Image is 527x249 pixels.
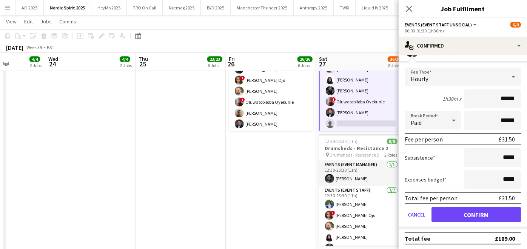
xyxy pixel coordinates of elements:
div: Total fee [405,235,430,242]
div: BST [47,45,54,50]
div: [DATE] [6,44,23,51]
app-job-card: Updated00:00-01:30 (1h30m)7/8Drumsheds - Resistance 1 Drumsheds - Resistance 12 RolesEvents (Even... [319,19,404,131]
span: 27 [318,60,327,68]
button: TWIX [334,0,356,15]
a: Comms [56,17,79,26]
label: Subsistence [405,154,435,161]
app-card-role: Events (Event Staff)7/718:30-00:00 (5h30m)[PERSON_NAME][PERSON_NAME]![PERSON_NAME] Ojo[PERSON_NAM... [229,40,313,131]
div: 2 Jobs [30,63,42,68]
div: 6 Jobs [208,63,222,68]
div: Fee per person [405,135,443,143]
button: Genesis 2025 [394,0,432,15]
button: Anthropy 2025 [294,0,334,15]
span: ! [331,211,335,215]
span: 26/26 [297,56,313,62]
span: 36/37 [388,56,403,62]
span: 23/23 [207,56,222,62]
span: 24 [47,60,58,68]
span: View [6,18,17,25]
div: Confirmed [399,37,527,55]
span: Thu [139,55,148,62]
button: Nutmeg 2025 [163,0,201,15]
span: ! [331,97,336,101]
span: 12:30-23:30 (11h) [325,138,358,144]
span: 26 [228,60,235,68]
span: Drumsheds - Resistance 2 [330,152,379,158]
label: Expenses budget [405,176,447,183]
span: 4/4 [29,56,40,62]
button: Events (Event Staff Unsocial) [405,22,478,28]
div: £189.00 [495,235,515,242]
span: Hourly [411,75,428,83]
app-card-role: Events (Event Manager)1/112:30-23:30 (11h)[PERSON_NAME] [319,160,404,186]
button: TRO On Call [127,0,163,15]
span: 25 [137,60,148,68]
button: BYD 2025 [201,0,231,15]
span: Paid [411,119,422,126]
div: 00:00-01:30 (1h30m) [405,28,521,34]
div: 2 Jobs [120,63,132,68]
app-job-card: 12:30-23:30 (11h)8/8Drumsheds - Resistance 2 Drumsheds - Resistance 22 RolesEvents (Event Manager... [319,134,404,246]
span: ! [240,97,245,102]
div: 1h30m x [442,95,461,102]
button: Nordic Spirit 2025 [44,0,91,15]
a: Jobs [37,17,55,26]
span: Edit [24,18,33,25]
span: Wed [48,55,58,62]
span: 6/8 [510,22,521,28]
h3: Drumsheds - Resistance 2 [319,145,404,152]
button: AO 2025 [15,0,44,15]
div: Total fee per person [405,194,458,202]
span: ! [240,75,245,80]
button: HeyMo 2025 [91,0,127,15]
span: 2 Roles [385,152,398,158]
app-job-card: Updated18:30-00:00 (5h30m) (Sat)8/8Drumsheds - Resistance 1 Drumsheds - Resistance 12 RolesEvents... [229,19,313,131]
span: Sat [319,55,327,62]
a: Edit [21,17,36,26]
h3: Job Fulfilment [399,4,527,14]
div: 6 Jobs [298,63,312,68]
span: 4/4 [120,56,130,62]
span: Fri [229,55,235,62]
button: Cancel [405,207,428,222]
span: Week 39 [25,45,44,50]
button: Manchester Thunder 2025 [231,0,294,15]
div: £31.50 [499,194,515,202]
span: Comms [59,18,76,25]
div: £31.50 [499,135,515,143]
span: 8/8 [387,138,398,144]
a: View [3,17,20,26]
div: 8 Jobs [388,63,402,68]
span: Events (Event Staff Unsocial) [405,22,472,28]
span: Jobs [40,18,52,25]
app-card-role: Events (Event Staff Unsocial)6/700:00-01:30 (1h30m)![PERSON_NAME] Ojo[PERSON_NAME][PERSON_NAME][P... [319,39,404,132]
button: Liquid IV 2025 [356,0,394,15]
button: Confirm [431,207,521,222]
